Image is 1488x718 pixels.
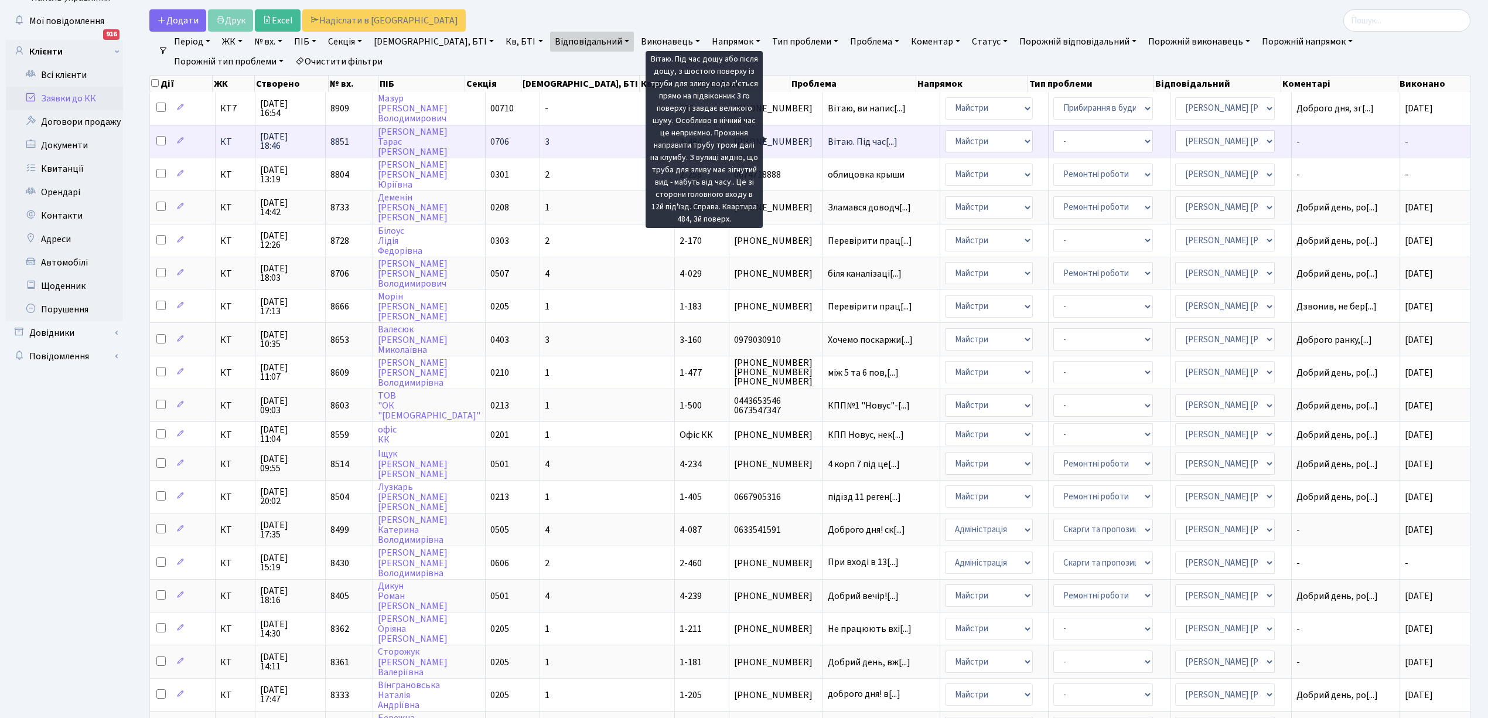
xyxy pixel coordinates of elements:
[378,679,440,712] a: ВінграновськаНаталіяАндріївна
[260,297,320,316] span: [DATE] 17:13
[220,624,250,634] span: КТ
[378,257,448,290] a: [PERSON_NAME][PERSON_NAME]Володимирович
[260,652,320,671] span: [DATE] 14:11
[220,104,250,113] span: КТ7
[260,454,320,473] span: [DATE] 09:55
[734,525,818,535] span: 0633541591
[220,525,250,535] span: КТ
[260,553,320,572] span: [DATE] 15:19
[213,76,255,92] th: ЖК
[378,448,448,481] a: Іщук[PERSON_NAME][PERSON_NAME]
[490,168,509,181] span: 0301
[291,52,387,72] a: Очистити фільтри
[220,690,250,700] span: КТ
[1296,624,1395,634] span: -
[1405,135,1408,148] span: -
[680,234,702,247] span: 2-170
[545,656,550,669] span: 1
[680,366,702,379] span: 1-477
[369,32,499,52] a: [DEMOGRAPHIC_DATA], БТІ
[157,14,199,27] span: Додати
[169,32,215,52] a: Період
[220,170,250,179] span: КТ
[828,688,900,700] span: доброго дня! в[...]
[378,92,448,125] a: Мазур[PERSON_NAME]Володимирович
[521,76,640,92] th: [DEMOGRAPHIC_DATA], БТІ
[734,203,818,212] span: [PHONE_NUMBER]
[220,203,250,212] span: КТ
[1343,9,1470,32] input: Пошук...
[1405,656,1433,669] span: [DATE]
[6,298,123,321] a: Порушення
[1296,334,1372,346] span: Доброго ранку,[...]
[734,236,818,246] span: [PHONE_NUMBER]
[545,334,550,346] span: 3
[1405,399,1433,412] span: [DATE]
[490,102,514,115] span: 00710
[323,32,367,52] a: Секція
[490,458,509,471] span: 0501
[545,622,550,635] span: 1
[490,656,509,669] span: 0205
[545,234,550,247] span: 2
[1405,622,1433,635] span: [DATE]
[330,366,349,379] span: 8609
[734,492,818,502] span: 0667905316
[734,104,818,113] span: [PHONE_NUMBER]
[250,32,287,52] a: № вх.
[1398,76,1470,92] th: Виконано
[1405,590,1433,603] span: [DATE]
[828,428,904,441] span: КПП Новус, нек[...]
[680,300,702,313] span: 1-183
[734,591,818,601] span: [PHONE_NUMBER]
[490,334,509,346] span: 0403
[378,224,422,257] a: БілоусЛідіяФедорівна
[330,334,349,346] span: 8653
[220,269,250,278] span: КТ
[260,99,320,118] span: [DATE] 16:54
[734,269,818,278] span: [PHONE_NUMBER]
[734,335,818,345] span: 0979030910
[330,622,349,635] span: 8362
[378,191,448,224] a: Деменін[PERSON_NAME][PERSON_NAME]
[169,52,288,72] a: Порожній тип проблеми
[260,487,320,506] span: [DATE] 20:02
[330,590,349,603] span: 8405
[545,300,550,313] span: 1
[1296,525,1395,535] span: -
[545,168,550,181] span: 2
[330,689,349,702] span: 8333
[545,590,550,603] span: 4
[330,300,349,313] span: 8666
[1257,32,1357,52] a: Порожній напрямок
[260,231,320,250] span: [DATE] 12:26
[1154,76,1281,92] th: Відповідальний
[734,624,818,634] span: [PHONE_NUMBER]
[734,690,818,700] span: [PHONE_NUMBER]
[1015,32,1141,52] a: Порожній відповідальний
[217,32,247,52] a: ЖК
[734,170,818,179] span: 0674718888
[680,491,702,503] span: 1-405
[6,87,123,110] a: Заявки до КК
[6,110,123,134] a: Договори продажу
[1296,300,1377,313] span: Дзвонив, не бер[...]
[490,622,509,635] span: 0205
[260,586,320,605] span: [DATE] 18:16
[680,689,702,702] span: 1-205
[490,590,509,603] span: 0501
[6,345,123,368] a: Повідомлення
[828,334,913,346] span: Хочемо поскаржи[...]
[545,135,550,148] span: 3
[260,132,320,151] span: [DATE] 18:46
[916,76,1028,92] th: Напрямок
[828,590,899,603] span: Добрий вечір![...]
[6,321,123,345] a: Довідники
[490,523,509,536] span: 0505
[545,491,550,503] span: 1
[734,137,818,147] span: [PHONE_NUMBER]
[967,32,1012,52] a: Статус
[828,491,901,503] span: підїзд 11 реген[...]
[330,557,349,570] span: 8430
[6,181,123,204] a: Орендарі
